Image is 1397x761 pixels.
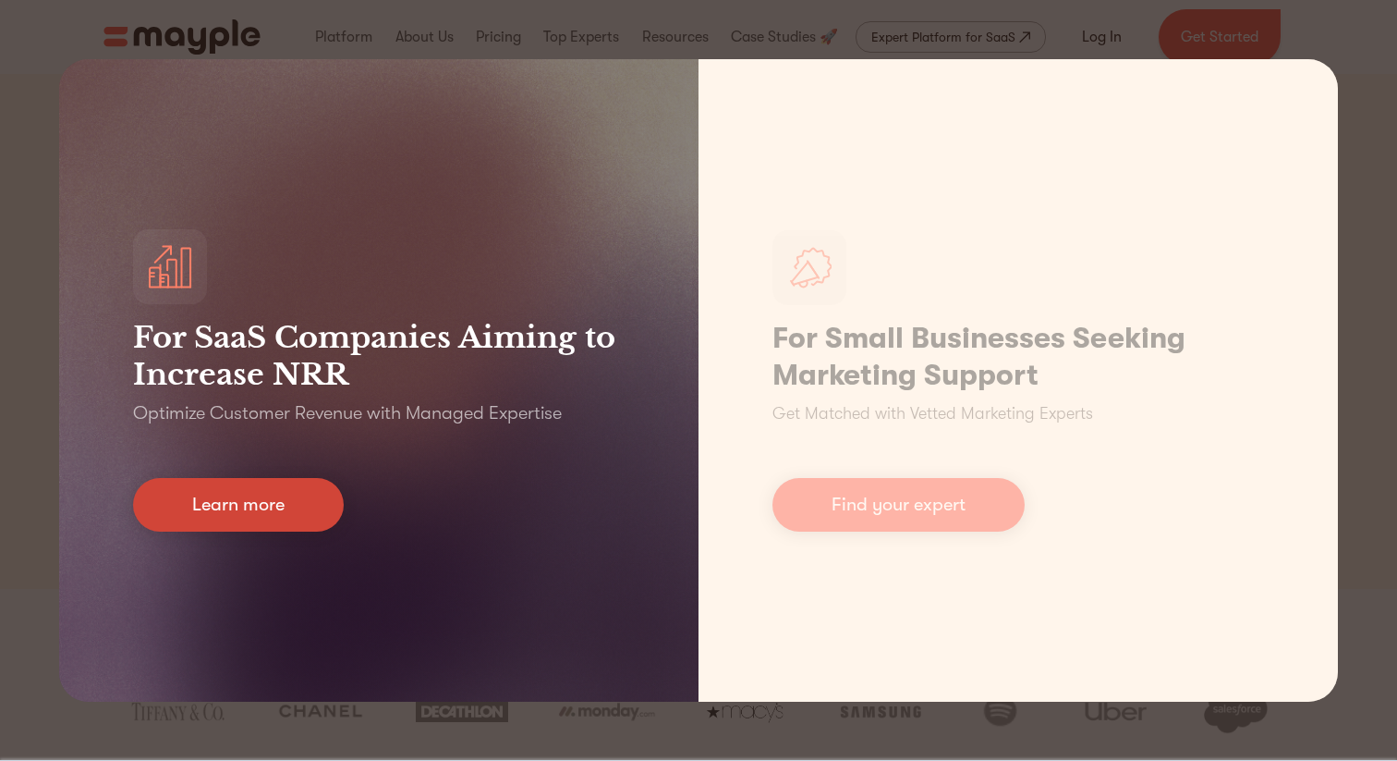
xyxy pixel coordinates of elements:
a: Find your expert [772,478,1025,532]
h3: For SaaS Companies Aiming to Increase NRR [133,319,625,393]
p: Get Matched with Vetted Marketing Experts [772,401,1093,426]
a: Learn more [133,478,344,532]
p: Optimize Customer Revenue with Managed Expertise [133,400,562,426]
h1: For Small Businesses Seeking Marketing Support [772,320,1264,394]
